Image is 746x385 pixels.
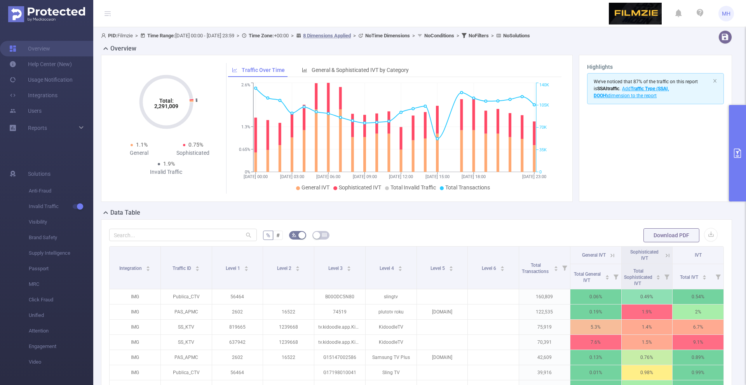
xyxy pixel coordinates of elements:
[163,161,175,167] span: 1.9%
[302,184,329,191] span: General IVT
[276,232,280,238] span: #
[597,86,619,91] b: SSAI traffic
[570,320,621,334] p: 5.3%
[9,56,72,72] a: Help Center (New)
[316,174,340,179] tspan: [DATE] 06:00
[9,87,58,103] a: Integrations
[398,265,402,267] i: icon: caret-up
[347,268,351,270] i: icon: caret-down
[630,249,659,261] span: Sophisticated IVT
[449,265,453,269] div: Sort
[263,335,314,350] p: 1239668
[503,33,530,38] b: No Solutions
[166,149,220,157] div: Sophisticated
[622,365,673,380] p: 0.98%
[173,266,192,271] span: Traffic ID
[554,268,558,270] i: icon: caret-down
[605,274,609,276] i: icon: caret-up
[289,33,296,38] span: >
[417,350,468,365] p: [DOMAIN]
[462,174,486,179] tspan: [DATE] 18:00
[314,304,365,319] p: 74519
[8,6,85,22] img: Protected Media
[108,33,117,38] b: PID:
[454,33,462,38] span: >
[449,265,453,267] i: icon: caret-up
[244,265,249,269] div: Sort
[226,266,241,271] span: Level 1
[722,6,730,21] span: MH
[570,304,621,319] p: 0.19%
[29,354,93,370] span: Video
[347,265,351,269] div: Sort
[161,350,212,365] p: PAS_APMC
[212,335,263,350] p: 637942
[519,289,570,304] p: 160,809
[594,79,698,98] span: We've noticed that 87% of the traffic on this report is .
[312,67,409,73] span: General & Sophisticated IVT by Category
[390,184,436,191] span: Total Invalid Traffic
[212,350,263,365] p: 2602
[702,276,706,279] i: icon: caret-down
[110,350,160,365] p: IMG
[110,320,160,334] p: IMG
[519,320,570,334] p: 75,919
[292,233,296,237] i: icon: bg-colors
[622,320,673,334] p: 1.4%
[195,265,200,269] div: Sort
[582,252,606,258] span: General IVT
[519,350,570,365] p: 42,609
[522,174,546,179] tspan: [DATE] 23:00
[242,67,285,73] span: Traffic Over Time
[570,365,621,380] p: 0.01%
[673,350,723,365] p: 0.89%
[610,264,621,289] i: Filter menu
[539,103,549,108] tspan: 105K
[643,228,699,242] button: Download PDF
[559,247,570,289] i: Filter menu
[263,304,314,319] p: 16522
[161,320,212,334] p: SS_KTV
[244,174,268,179] tspan: [DATE] 00:00
[713,264,723,289] i: Filter menu
[656,276,661,279] i: icon: caret-down
[28,125,47,131] span: Reports
[302,67,307,73] i: icon: bar-chart
[339,184,381,191] span: Sophisticated IVT
[110,289,160,304] p: IMG
[656,274,661,278] div: Sort
[713,79,717,83] i: icon: close
[29,230,93,245] span: Brand Safety
[110,44,136,53] h2: Overview
[146,265,150,267] i: icon: caret-up
[212,304,263,319] p: 2602
[554,265,558,267] i: icon: caret-up
[110,335,160,350] p: IMG
[353,174,377,179] tspan: [DATE] 09:00
[702,274,707,278] div: Sort
[314,289,365,304] p: B00ODC5N80
[469,33,489,38] b: No Filters
[119,266,143,271] span: Integration
[366,304,417,319] p: plutotv roku
[29,308,93,323] span: Unified
[232,67,237,73] i: icon: line-chart
[702,274,706,276] i: icon: caret-up
[347,265,351,267] i: icon: caret-up
[500,268,505,270] i: icon: caret-down
[28,120,47,136] a: Reports
[673,365,723,380] p: 0.99%
[29,183,93,199] span: Anti-Fraud
[110,304,160,319] p: IMG
[673,320,723,334] p: 6.7%
[303,33,351,38] u: 8 Dimensions Applied
[280,174,304,179] tspan: [DATE] 03:00
[449,268,453,270] i: icon: caret-down
[328,266,344,271] span: Level 3
[539,83,549,88] tspan: 140K
[249,33,274,38] b: Time Zone:
[570,350,621,365] p: 0.13%
[212,289,263,304] p: 56464
[389,174,413,179] tspan: [DATE] 12:00
[622,289,673,304] p: 0.49%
